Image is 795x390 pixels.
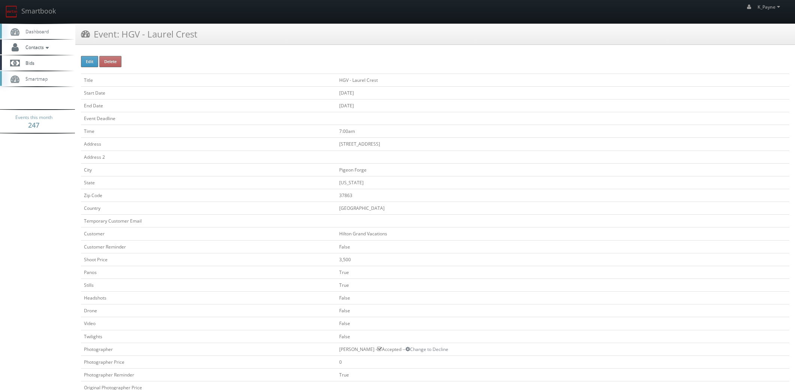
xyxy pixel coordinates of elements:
[336,330,789,343] td: False
[81,56,98,67] button: Edit
[336,202,789,215] td: [GEOGRAPHIC_DATA]
[336,74,789,86] td: HGV - Laurel Crest
[22,60,34,66] span: Bids
[336,138,789,151] td: [STREET_ADDRESS]
[81,330,336,343] td: Twilights
[81,215,336,227] td: Temporary Customer Email
[336,253,789,266] td: 3,500
[406,346,448,352] a: Change to Decline
[22,75,48,82] span: Smartmap
[336,304,789,317] td: False
[81,317,336,330] td: Video
[81,151,336,163] td: Address 2
[336,176,789,189] td: [US_STATE]
[81,266,336,279] td: Panos
[81,240,336,253] td: Customer Reminder
[81,304,336,317] td: Drone
[336,279,789,291] td: True
[81,343,336,355] td: Photographer
[28,120,39,129] strong: 247
[336,355,789,368] td: 0
[81,355,336,368] td: Photographer Price
[81,125,336,138] td: Time
[81,176,336,189] td: State
[22,44,51,50] span: Contacts
[336,163,789,176] td: Pigeon Forge
[15,114,52,121] span: Events this month
[336,292,789,304] td: False
[336,266,789,279] td: True
[81,368,336,381] td: Photographer Reminder
[81,189,336,202] td: Zip Code
[99,56,121,67] button: Delete
[81,99,336,112] td: End Date
[81,227,336,240] td: Customer
[81,202,336,215] td: Country
[336,317,789,330] td: False
[336,343,789,355] td: [PERSON_NAME] - Accepted --
[336,368,789,381] td: True
[81,138,336,151] td: Address
[22,28,49,35] span: Dashboard
[336,189,789,202] td: 37863
[81,86,336,99] td: Start Date
[336,125,789,138] td: 7:00am
[81,74,336,86] td: Title
[81,253,336,266] td: Shoot Price
[81,163,336,176] td: City
[336,240,789,253] td: False
[758,4,782,10] span: K_Payne
[81,112,336,125] td: Event Deadline
[336,99,789,112] td: [DATE]
[336,86,789,99] td: [DATE]
[81,279,336,291] td: Stills
[81,27,198,41] h3: Event: HGV - Laurel Crest
[336,227,789,240] td: Hilton Grand Vacations
[6,6,18,18] img: smartbook-logo.png
[81,292,336,304] td: Headshots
